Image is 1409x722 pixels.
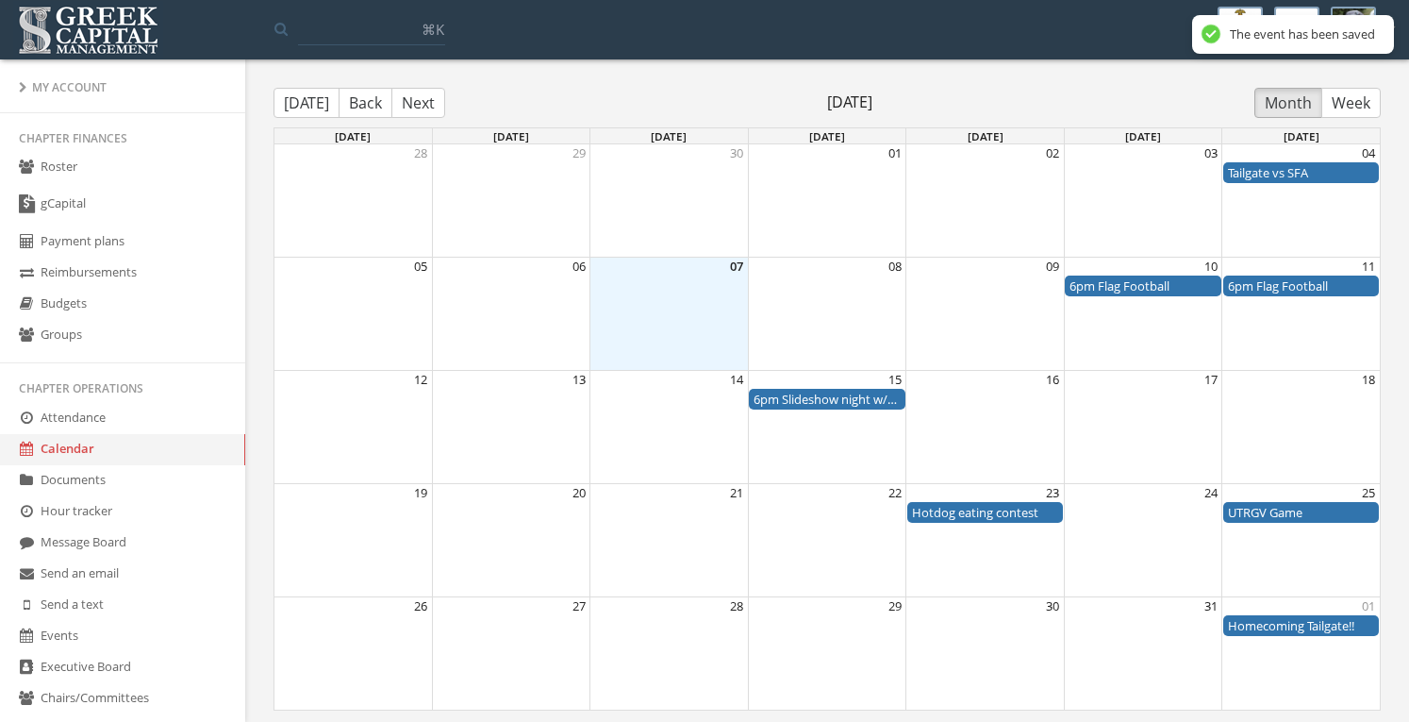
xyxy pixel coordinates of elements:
[1204,484,1218,502] button: 24
[651,128,687,143] span: [DATE]
[1321,88,1381,118] button: Week
[888,371,902,389] button: 15
[445,92,1254,113] span: [DATE]
[572,371,586,389] button: 13
[888,144,902,162] button: 01
[888,597,902,615] button: 29
[1362,484,1375,502] button: 25
[391,88,445,118] button: Next
[730,258,743,276] button: 07
[572,597,586,615] button: 27
[493,128,529,143] span: [DATE]
[968,128,1003,143] span: [DATE]
[1204,258,1218,276] button: 10
[1362,371,1375,389] button: 18
[1362,258,1375,276] button: 11
[888,258,902,276] button: 08
[19,79,226,95] div: My Account
[1228,164,1374,182] div: Tailgate vs SFA
[1046,597,1059,615] button: 30
[1204,144,1218,162] button: 03
[730,144,743,162] button: 30
[1204,371,1218,389] button: 17
[1362,144,1375,162] button: 04
[414,484,427,502] button: 19
[339,88,392,118] button: Back
[572,144,586,162] button: 29
[1046,258,1059,276] button: 09
[809,128,845,143] span: [DATE]
[730,371,743,389] button: 14
[1125,128,1161,143] span: [DATE]
[1254,88,1322,118] button: Month
[754,391,900,409] div: Slideshow night w/pledges
[414,371,427,389] button: 12
[1046,484,1059,502] button: 23
[1069,277,1216,295] div: Flag Football
[414,144,427,162] button: 28
[912,504,1058,522] div: Hotdog eating contest
[888,484,902,502] button: 22
[1230,26,1375,42] div: The event has been saved
[274,88,340,118] button: [DATE]
[572,484,586,502] button: 20
[1204,597,1218,615] button: 31
[335,128,371,143] span: [DATE]
[730,597,743,615] button: 28
[572,258,586,276] button: 06
[414,597,427,615] button: 26
[1228,277,1374,295] div: Flag Football
[1228,504,1374,522] div: UTRGV Game
[1362,597,1375,615] button: 01
[1284,128,1319,143] span: [DATE]
[1228,617,1374,635] div: Homecoming Tailgate!!
[730,484,743,502] button: 21
[422,20,444,39] span: ⌘K
[414,258,427,276] button: 05
[1046,371,1059,389] button: 16
[274,127,1381,712] div: Month View
[1046,144,1059,162] button: 02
